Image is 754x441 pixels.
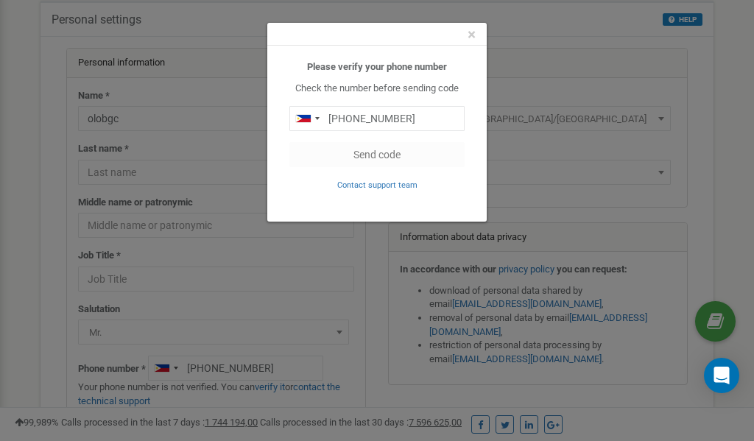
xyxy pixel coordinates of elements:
[289,142,465,167] button: Send code
[289,82,465,96] p: Check the number before sending code
[289,106,465,131] input: 0905 123 4567
[290,107,324,130] div: Telephone country code
[307,61,447,72] b: Please verify your phone number
[468,26,476,43] span: ×
[337,180,417,190] small: Contact support team
[468,27,476,43] button: Close
[337,179,417,190] a: Contact support team
[704,358,739,393] div: Open Intercom Messenger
